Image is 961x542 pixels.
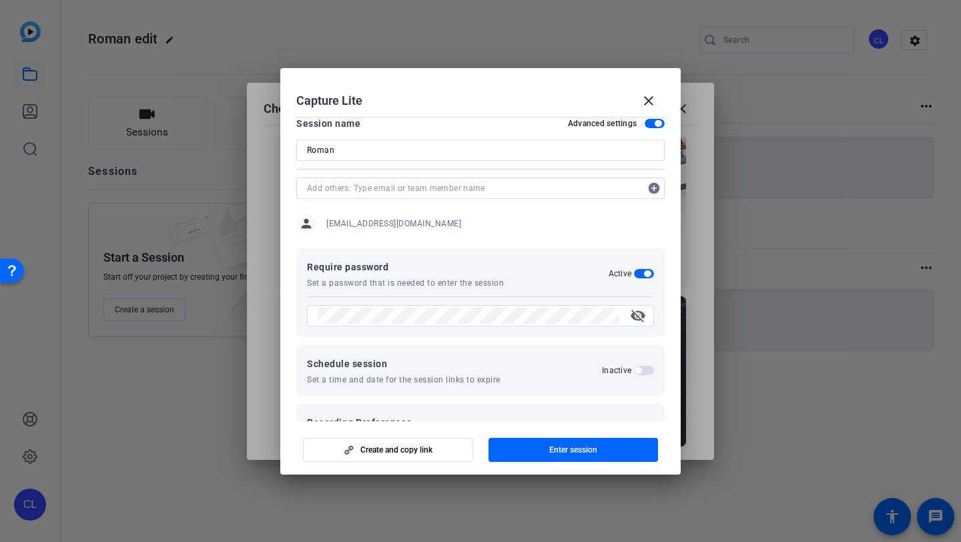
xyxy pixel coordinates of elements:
[568,118,637,129] h2: Advanced settings
[489,438,659,462] button: Enter session
[303,438,473,462] button: Create and copy link
[307,356,501,372] span: Schedule session
[641,93,657,109] mat-icon: close
[643,178,665,199] button: Add
[622,308,654,324] mat-icon: visibility_off
[296,214,316,234] mat-icon: person
[602,365,631,376] h2: Inactive
[296,115,360,131] div: Session name
[307,259,504,275] span: Require password
[307,374,501,385] span: Set a time and date for the session links to expire
[360,445,432,455] span: Create and copy link
[326,218,461,229] span: [EMAIL_ADDRESS][DOMAIN_NAME]
[307,415,442,431] span: Recording Preferences
[549,445,597,455] span: Enter session
[307,278,504,288] span: Set a password that is needed to enter the session
[307,142,654,158] input: Enter Session Name
[307,180,641,196] input: Add others: Type email or team member name
[609,268,632,279] h2: Active
[296,85,665,117] div: Capture Lite
[643,178,665,199] mat-icon: add_circle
